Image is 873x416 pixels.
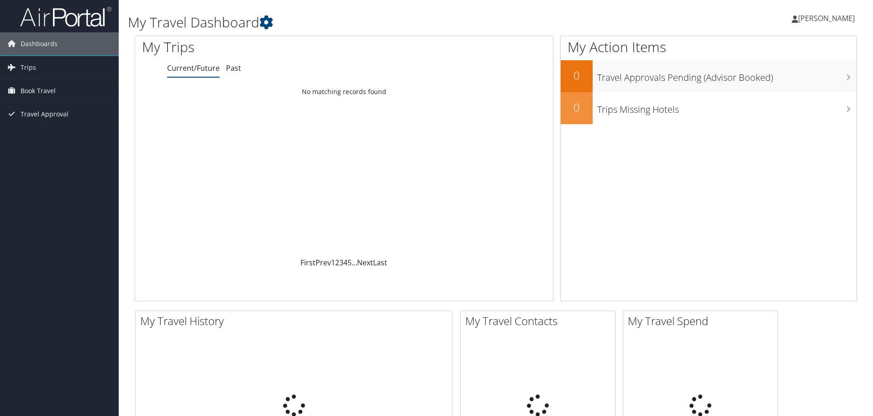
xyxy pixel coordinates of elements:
a: Next [357,258,373,268]
td: No matching records found [135,84,553,100]
h2: My Travel Contacts [465,313,615,329]
a: Last [373,258,387,268]
h2: 0 [561,68,593,83]
h2: My Travel History [140,313,452,329]
h3: Trips Missing Hotels [597,99,857,116]
span: … [352,258,357,268]
h1: My Action Items [561,37,857,57]
span: Dashboards [21,32,58,55]
a: Current/Future [167,63,220,73]
span: Travel Approval [21,103,68,126]
h1: My Travel Dashboard [128,13,619,32]
span: Trips [21,56,36,79]
a: 0Trips Missing Hotels [561,92,857,124]
a: 3 [339,258,343,268]
a: [PERSON_NAME] [792,5,864,32]
a: 0Travel Approvals Pending (Advisor Booked) [561,60,857,92]
a: Past [226,63,241,73]
span: [PERSON_NAME] [798,13,855,23]
h3: Travel Approvals Pending (Advisor Booked) [597,67,857,84]
a: Prev [316,258,331,268]
h1: My Trips [142,37,372,57]
a: 2 [335,258,339,268]
a: 1 [331,258,335,268]
img: airportal-logo.png [20,6,111,27]
h2: My Travel Spend [628,313,778,329]
a: First [300,258,316,268]
a: 5 [347,258,352,268]
h2: 0 [561,100,593,115]
span: Book Travel [21,79,56,102]
a: 4 [343,258,347,268]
